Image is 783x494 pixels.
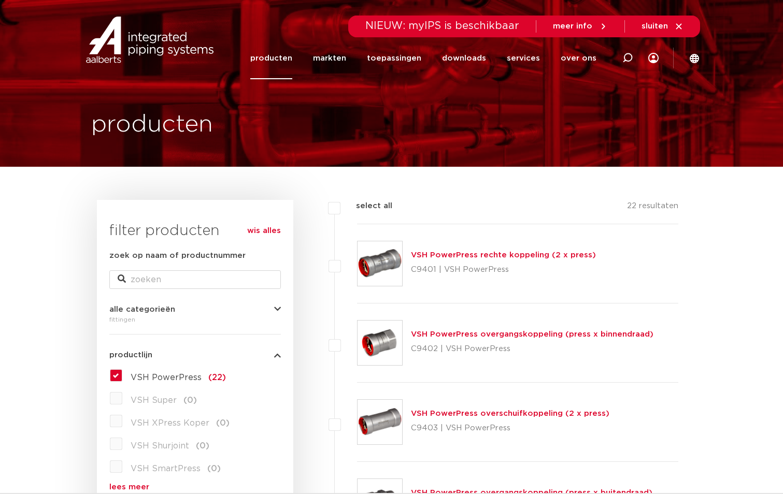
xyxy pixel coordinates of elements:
[109,306,281,313] button: alle categorieën
[358,241,402,286] img: Thumbnail for VSH PowerPress rechte koppeling (2 x press)
[553,22,608,31] a: meer info
[313,37,346,79] a: markten
[340,200,392,212] label: select all
[131,464,201,473] span: VSH SmartPress
[627,200,678,216] p: 22 resultaten
[109,221,281,241] h3: filter producten
[411,330,653,338] a: VSH PowerPress overgangskoppeling (press x binnendraad)
[411,251,596,259] a: VSH PowerPress rechte koppeling (2 x press)
[207,464,221,473] span: (0)
[250,37,596,79] nav: Menu
[196,442,209,450] span: (0)
[109,306,175,313] span: alle categorieën
[553,22,592,30] span: meer info
[183,396,197,404] span: (0)
[109,351,281,359] button: productlijn
[358,321,402,365] img: Thumbnail for VSH PowerPress overgangskoppeling (press x binnendraad)
[91,108,213,141] h1: producten
[642,22,668,30] span: sluiten
[365,21,519,31] span: NIEUW: myIPS is beschikbaar
[131,419,209,427] span: VSH XPress Koper
[648,37,659,79] div: my IPS
[109,250,246,262] label: zoek op naam of productnummer
[561,37,596,79] a: over ons
[131,396,177,404] span: VSH Super
[131,442,189,450] span: VSH Shurjoint
[109,483,281,491] a: lees meer
[109,270,281,289] input: zoeken
[442,37,486,79] a: downloads
[131,373,202,382] span: VSH PowerPress
[367,37,421,79] a: toepassingen
[109,351,152,359] span: productlijn
[411,420,609,437] p: C9403 | VSH PowerPress
[247,225,281,237] a: wis alles
[250,37,292,79] a: producten
[507,37,540,79] a: services
[109,313,281,326] div: fittingen
[208,373,226,382] span: (22)
[411,341,653,357] p: C9402 | VSH PowerPress
[358,400,402,444] img: Thumbnail for VSH PowerPress overschuifkoppeling (2 x press)
[411,410,609,417] a: VSH PowerPress overschuifkoppeling (2 x press)
[642,22,684,31] a: sluiten
[216,419,230,427] span: (0)
[411,261,596,278] p: C9401 | VSH PowerPress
